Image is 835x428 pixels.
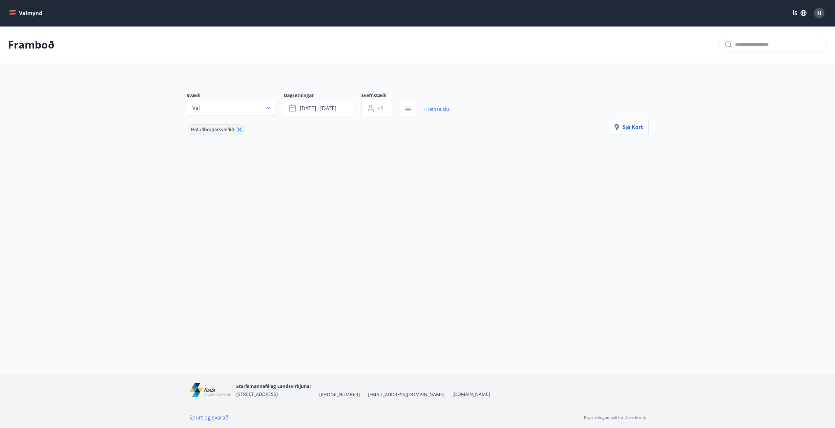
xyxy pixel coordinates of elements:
button: Val [187,100,276,116]
span: [DATE] - [DATE] [300,105,336,112]
span: Svefnstæði [361,92,400,100]
button: [DATE] - [DATE] [284,100,353,116]
span: H [817,10,821,17]
img: mEl60ZlWq2dfEsT9wIdje1duLb4bJloCzzh6OZwP.png [189,383,231,397]
span: Starfsmannafélag Landsvirkjunar [236,383,311,389]
span: Höfuðborgarsvæðið [191,126,234,132]
div: Höfuðborgarsvæðið [187,124,245,135]
span: Dagsetningar [284,92,361,100]
span: Val [192,104,200,112]
span: [PHONE_NUMBER] [319,391,360,398]
span: [STREET_ADDRESS] [236,391,278,397]
span: [EMAIL_ADDRESS][DOMAIN_NAME] [368,391,445,398]
a: Spurt og svarað [189,414,229,421]
button: menu [8,7,45,19]
button: ÍS [789,7,810,19]
p: Framboð [8,37,54,52]
span: Sjá kort [615,123,643,131]
p: Keyrt á hugbúnaði frá Dorado ehf. [584,415,646,420]
button: H [811,5,827,21]
button: +1 [361,100,392,116]
span: Svæði [187,92,284,100]
button: Sjá kort [609,119,649,135]
a: [DOMAIN_NAME] [452,391,490,397]
span: +1 [377,105,383,112]
a: Hreinsa síu [424,102,449,116]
